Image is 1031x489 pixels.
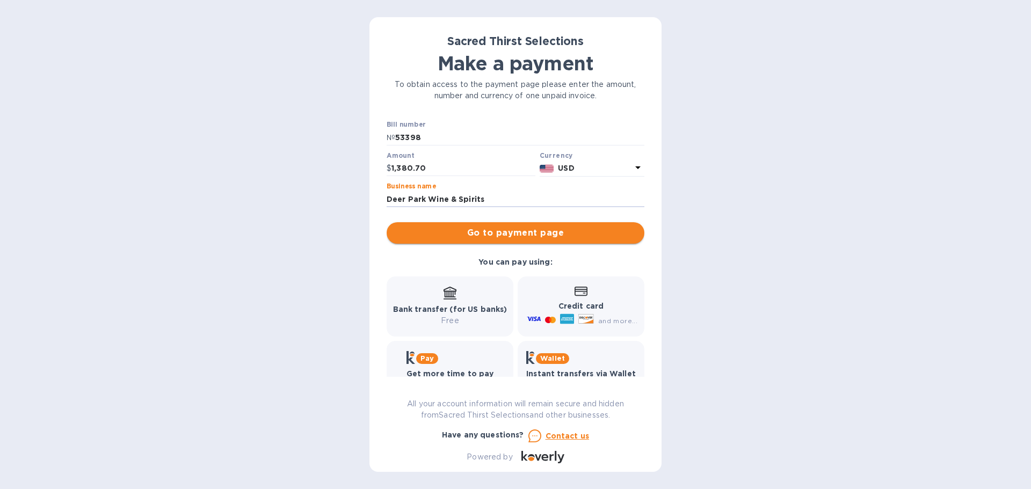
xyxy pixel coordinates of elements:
[540,354,565,362] b: Wallet
[387,79,644,101] p: To obtain access to the payment page please enter the amount, number and currency of one unpaid i...
[387,163,391,174] p: $
[387,184,436,190] label: Business name
[393,305,507,313] b: Bank transfer (for US banks)
[395,227,636,239] span: Go to payment page
[526,369,636,378] b: Instant transfers via Wallet
[387,52,644,75] h1: Make a payment
[387,122,425,128] label: Bill number
[540,165,554,172] img: USD
[406,369,494,378] b: Get more time to pay
[387,152,414,159] label: Amount
[393,315,507,326] p: Free
[546,432,590,440] u: Contact us
[387,222,644,244] button: Go to payment page
[540,151,573,159] b: Currency
[387,191,644,207] input: Enter business name
[442,430,524,439] b: Have any questions?
[558,302,604,310] b: Credit card
[447,34,584,48] b: Sacred Thirst Selections
[391,160,535,177] input: 0.00
[478,258,552,266] b: You can pay using:
[467,451,512,463] p: Powered by
[420,354,434,362] b: Pay
[387,398,644,421] p: All your account information will remain secure and hidden from Sacred Thirst Selections and othe...
[558,164,574,172] b: USD
[395,129,644,145] input: Enter bill number
[598,317,637,325] span: and more...
[387,132,395,143] p: №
